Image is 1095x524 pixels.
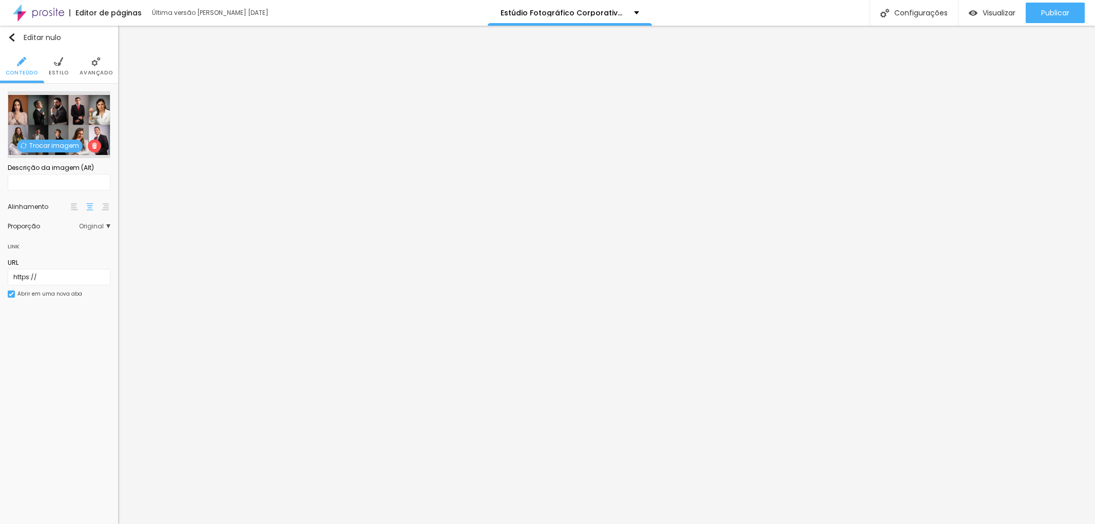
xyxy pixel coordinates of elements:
font: Abrir em uma nova aba [17,290,82,298]
font: Estilo [49,69,69,76]
div: Link [8,235,110,253]
img: Ícone [91,143,98,149]
font: Última versão [PERSON_NAME] [DATE] [152,8,268,17]
font: Trocar imagem [29,141,79,150]
img: paragraph-center-align.svg [86,203,93,210]
font: Original [79,222,104,230]
font: Estúdio Fotográfico Corporativo [PERSON_NAME][GEOGRAPHIC_DATA] [501,8,768,18]
img: Ícone [54,57,63,66]
img: view-1.svg [969,9,977,17]
img: paragraph-right-align.svg [102,203,109,210]
font: Conteúdo [6,69,38,76]
img: Ícone [21,143,27,149]
button: Publicar [1026,3,1085,23]
iframe: Editor [118,26,1095,524]
img: Ícone [8,33,16,42]
img: Ícone [880,9,889,17]
img: Ícone [17,57,26,66]
font: Editor de páginas [75,8,142,18]
font: Publicar [1041,8,1069,18]
img: Ícone [9,292,14,297]
font: URL [8,258,18,267]
font: Avançado [80,69,112,76]
font: Editar nulo [24,32,61,43]
button: Visualizar [958,3,1026,23]
font: Configurações [894,8,948,18]
font: Proporção [8,222,40,230]
font: Descrição da imagem (Alt) [8,163,94,172]
font: Visualizar [983,8,1015,18]
img: Ícone [91,57,101,66]
img: paragraph-left-align.svg [71,203,78,210]
font: Alinhamento [8,202,48,211]
font: Link [8,242,20,250]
